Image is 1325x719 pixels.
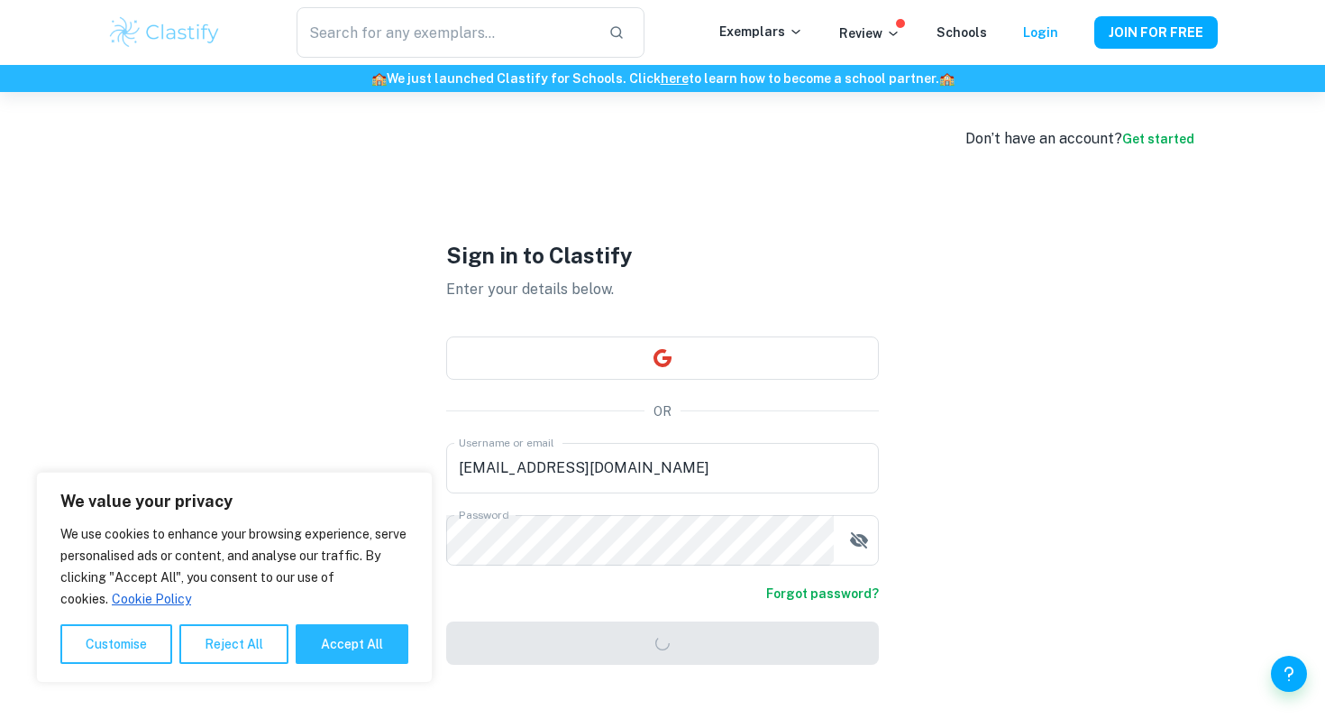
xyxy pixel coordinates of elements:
h6: We just launched Clastify for Schools. Click to learn how to become a school partner. [4,69,1321,88]
p: Review [839,23,900,43]
button: Customise [60,624,172,664]
p: OR [653,401,672,421]
p: We use cookies to enhance your browsing experience, serve personalised ads or content, and analys... [60,523,408,610]
div: We value your privacy [36,472,433,683]
h1: Sign in to Clastify [446,239,879,272]
img: Clastify logo [107,14,222,51]
div: Don’t have an account? [965,128,1194,150]
a: Forgot password? [766,584,879,604]
p: Exemplars [719,22,803,41]
label: Password [459,507,508,522]
a: here [661,71,689,86]
a: Cookie Policy [111,591,192,607]
button: Accept All [296,624,408,664]
span: 🏫 [939,71,955,86]
a: Get started [1122,132,1194,146]
button: Help and Feedback [1271,656,1307,692]
label: Username or email [459,435,554,450]
span: 🏫 [371,71,387,86]
a: Login [1023,25,1058,40]
p: We value your privacy [60,491,408,512]
p: Enter your details below. [446,279,879,300]
button: JOIN FOR FREE [1094,16,1218,49]
input: Search for any exemplars... [297,7,594,58]
a: Schools [937,25,987,40]
button: Reject All [179,624,288,664]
